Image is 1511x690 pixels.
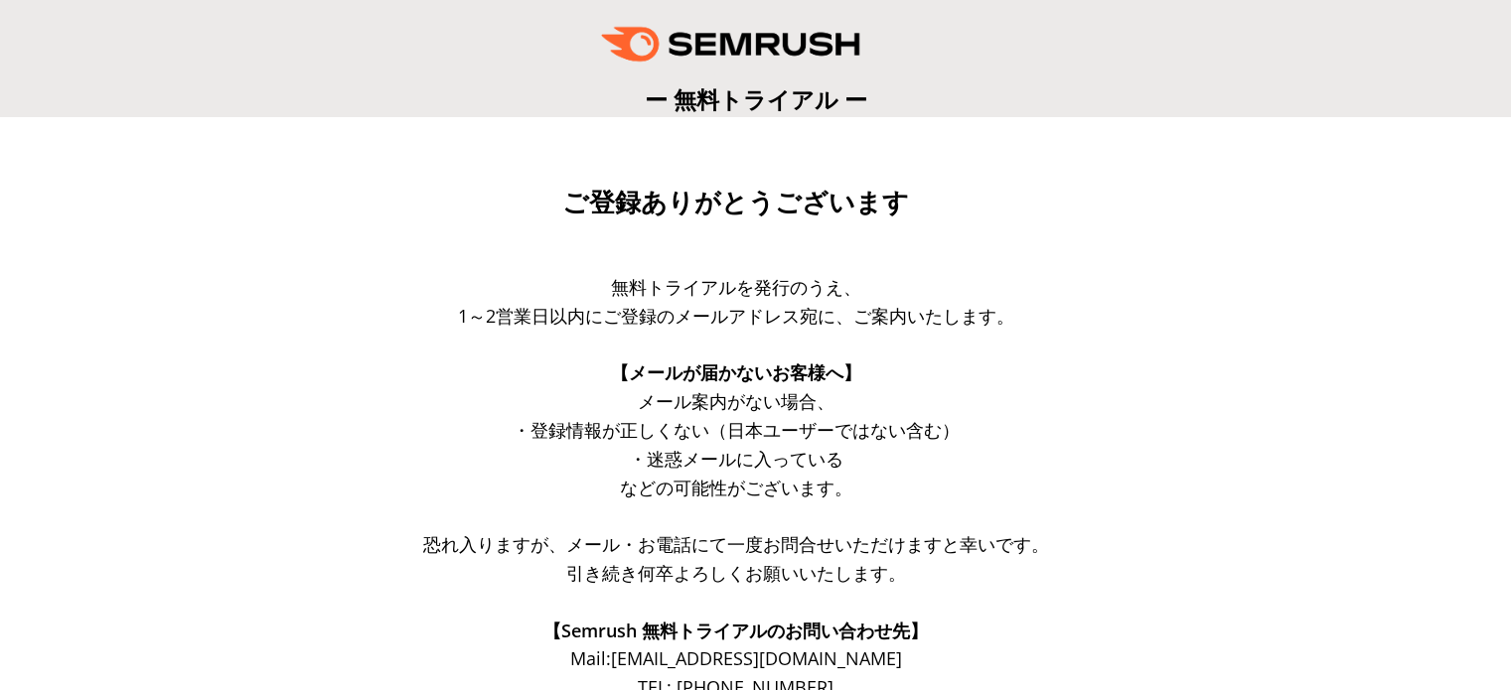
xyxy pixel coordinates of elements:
span: 1～2営業日以内にご登録のメールアドレス宛に、ご案内いたします。 [458,304,1014,328]
span: Mail: [EMAIL_ADDRESS][DOMAIN_NAME] [570,646,902,670]
span: メール案内がない場合、 [638,389,834,413]
span: ・登録情報が正しくない（日本ユーザーではない含む） [513,418,960,442]
span: ー 無料トライアル ー [645,83,867,115]
span: 【Semrush 無料トライアルのお問い合わせ先】 [543,619,928,642]
span: 恐れ入りますが、メール・お電話にて一度お問合せいただけますと幸いです。 [423,532,1049,556]
span: 無料トライアルを発行のうえ、 [611,275,861,299]
span: ・迷惑メールに入っている [629,447,843,471]
span: などの可能性がございます。 [620,476,852,499]
span: 引き続き何卒よろしくお願いいたします。 [566,561,906,585]
span: 【メールが届かないお客様へ】 [611,360,861,384]
span: ご登録ありがとうございます [562,188,909,217]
